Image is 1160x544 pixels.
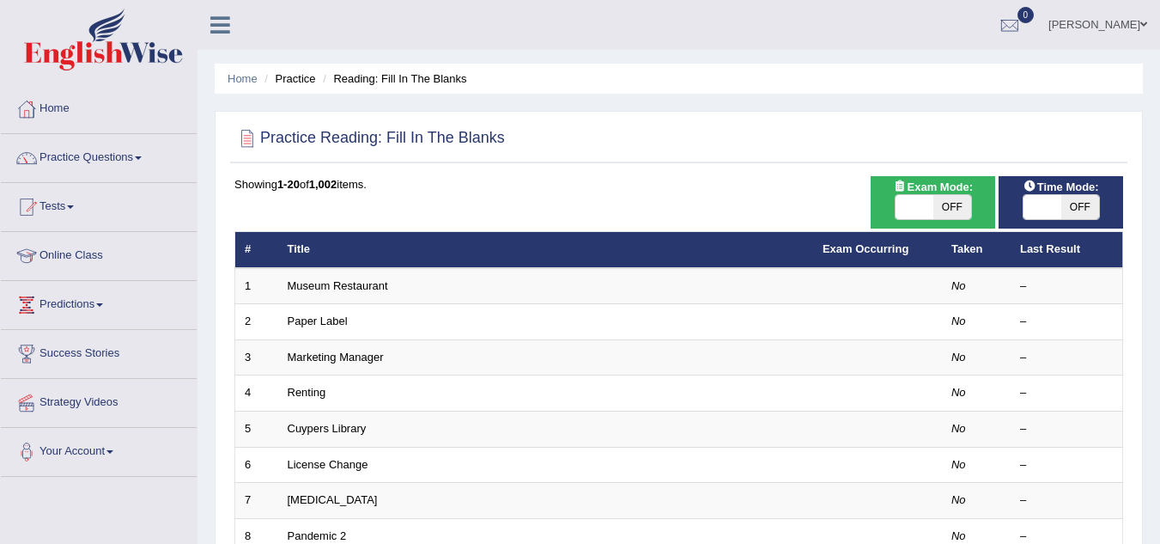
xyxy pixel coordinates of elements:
[1020,385,1113,401] div: –
[1020,314,1113,330] div: –
[1017,178,1106,196] span: Time Mode:
[235,483,278,519] td: 7
[951,279,966,292] em: No
[235,376,278,412] td: 4
[1020,421,1113,437] div: –
[951,493,966,506] em: No
[933,195,971,219] span: OFF
[1020,492,1113,509] div: –
[309,178,337,191] b: 1,002
[942,232,1011,268] th: Taken
[951,458,966,471] em: No
[871,176,995,229] div: Show exams occurring in exams
[235,268,278,304] td: 1
[951,386,966,399] em: No
[1,183,197,226] a: Tests
[319,70,466,87] li: Reading: Fill In The Blanks
[886,178,979,196] span: Exam Mode:
[288,351,384,364] a: Marketing Manager
[235,412,278,448] td: 5
[1,85,197,128] a: Home
[288,279,388,292] a: Museum Restaurant
[260,70,315,87] li: Practice
[288,315,348,327] a: Paper Label
[1,232,197,275] a: Online Class
[288,386,326,399] a: Renting
[235,339,278,376] td: 3
[1,330,197,373] a: Success Stories
[1061,195,1099,219] span: OFF
[234,176,1123,193] div: Showing of items.
[235,304,278,340] td: 2
[1017,7,1035,23] span: 0
[1011,232,1123,268] th: Last Result
[288,529,347,542] a: Pandemic 2
[235,232,278,268] th: #
[951,422,966,435] em: No
[1,281,197,324] a: Predictions
[823,242,908,255] a: Exam Occurring
[1,428,197,471] a: Your Account
[1,379,197,422] a: Strategy Videos
[1020,457,1113,474] div: –
[288,458,368,471] a: License Change
[1,134,197,177] a: Practice Questions
[1020,350,1113,366] div: –
[951,529,966,542] em: No
[234,125,505,151] h2: Practice Reading: Fill In The Blanks
[235,447,278,483] td: 6
[951,351,966,364] em: No
[228,72,258,85] a: Home
[288,422,367,435] a: Cuypers Library
[951,315,966,327] em: No
[1020,278,1113,295] div: –
[288,493,378,506] a: [MEDICAL_DATA]
[278,232,813,268] th: Title
[277,178,300,191] b: 1-20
